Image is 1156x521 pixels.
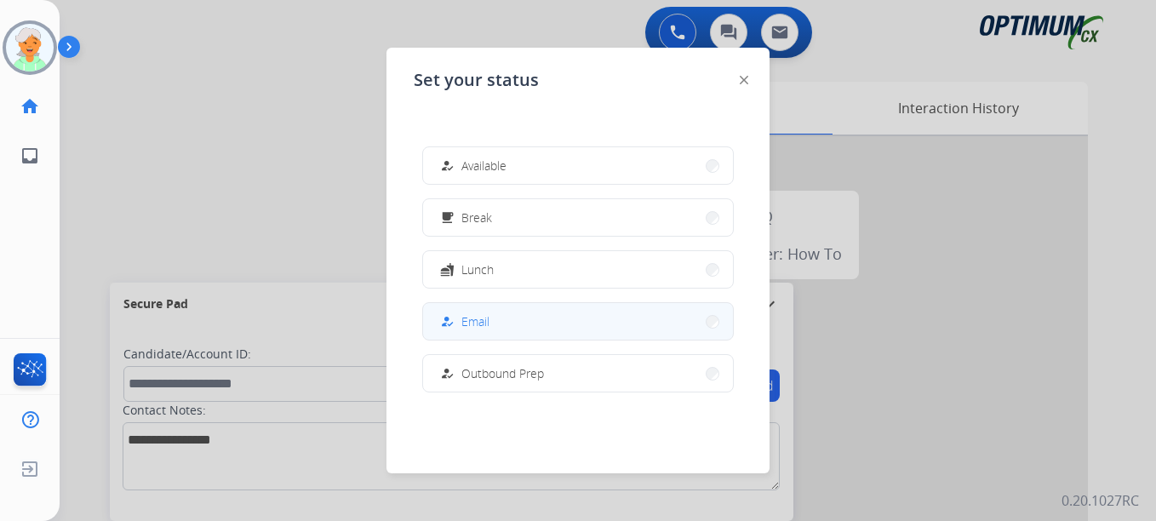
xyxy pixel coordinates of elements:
button: Available [423,147,733,184]
span: Lunch [461,260,494,278]
img: close-button [740,76,748,84]
mat-icon: how_to_reg [440,158,455,173]
button: Lunch [423,251,733,288]
span: Outbound Prep [461,364,544,382]
mat-icon: fastfood [440,262,455,277]
button: Email [423,303,733,340]
span: Email [461,312,489,330]
mat-icon: how_to_reg [440,314,455,329]
mat-icon: home [20,96,40,117]
mat-icon: free_breakfast [440,210,455,225]
span: Set your status [414,68,539,92]
button: Outbound Prep [423,355,733,392]
span: Break [461,209,492,226]
mat-icon: inbox [20,146,40,166]
button: Break [423,199,733,236]
p: 0.20.1027RC [1062,490,1139,511]
img: avatar [6,24,54,72]
mat-icon: how_to_reg [440,366,455,381]
span: Available [461,157,506,175]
